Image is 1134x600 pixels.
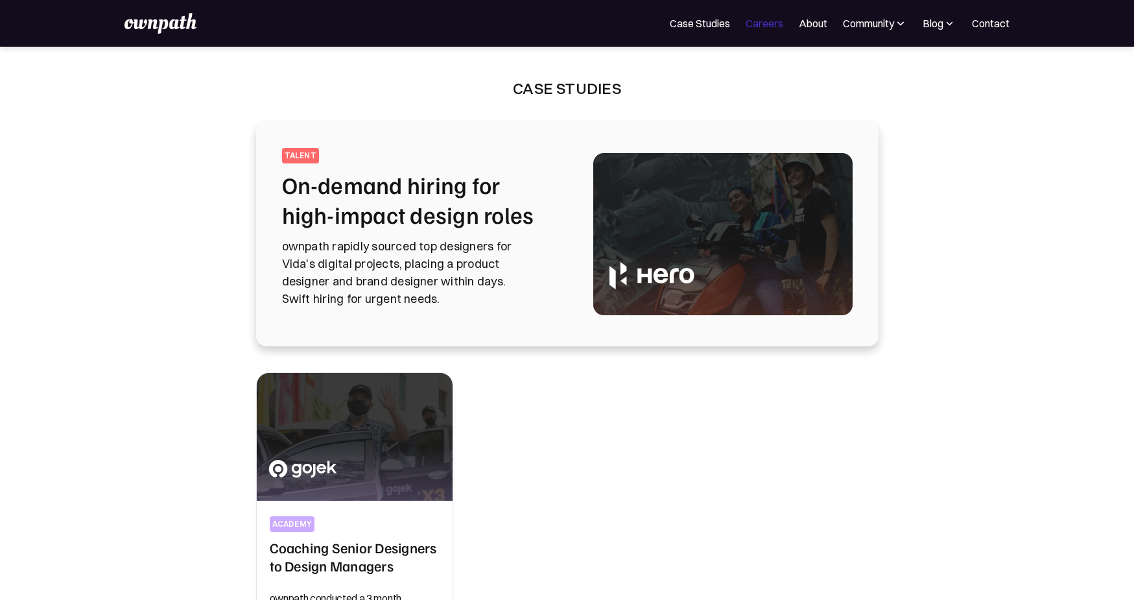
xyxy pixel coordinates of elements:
[746,16,783,31] a: Careers
[799,16,827,31] a: About
[282,237,562,307] p: ownpath rapidly sourced top designers for Vida's digital projects, placing a product designer and...
[270,538,440,575] h2: Coaching Senior Designers to Design Managers
[513,78,621,99] div: Case Studies
[923,16,943,31] div: Blog
[272,519,313,529] div: academy
[923,16,956,31] div: Blog
[972,16,1010,31] a: Contact
[282,170,562,230] h2: On-demand hiring for high-impact design roles
[257,373,453,501] img: Coaching Senior Designers to Design Managers
[843,16,894,31] div: Community
[282,148,853,320] a: talentOn-demand hiring for high-impact design rolesownpath rapidly sourced top designers for Vida...
[843,16,907,31] div: Community
[670,16,730,31] a: Case Studies
[285,150,316,161] div: talent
